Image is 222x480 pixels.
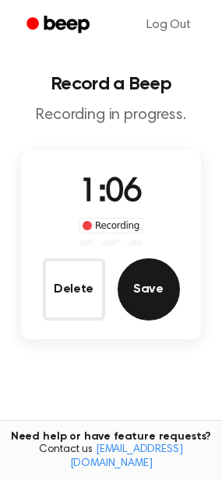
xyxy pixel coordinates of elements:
a: Log Out [131,6,206,44]
a: Beep [16,10,104,40]
div: Recording [79,218,143,233]
a: [EMAIL_ADDRESS][DOMAIN_NAME] [70,444,183,469]
h1: Record a Beep [12,75,210,93]
button: Save Audio Record [118,258,180,321]
span: 1:06 [79,177,142,209]
button: Delete Audio Record [43,258,105,321]
p: Recording in progress. [12,106,210,125]
span: Contact us [9,443,213,471]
